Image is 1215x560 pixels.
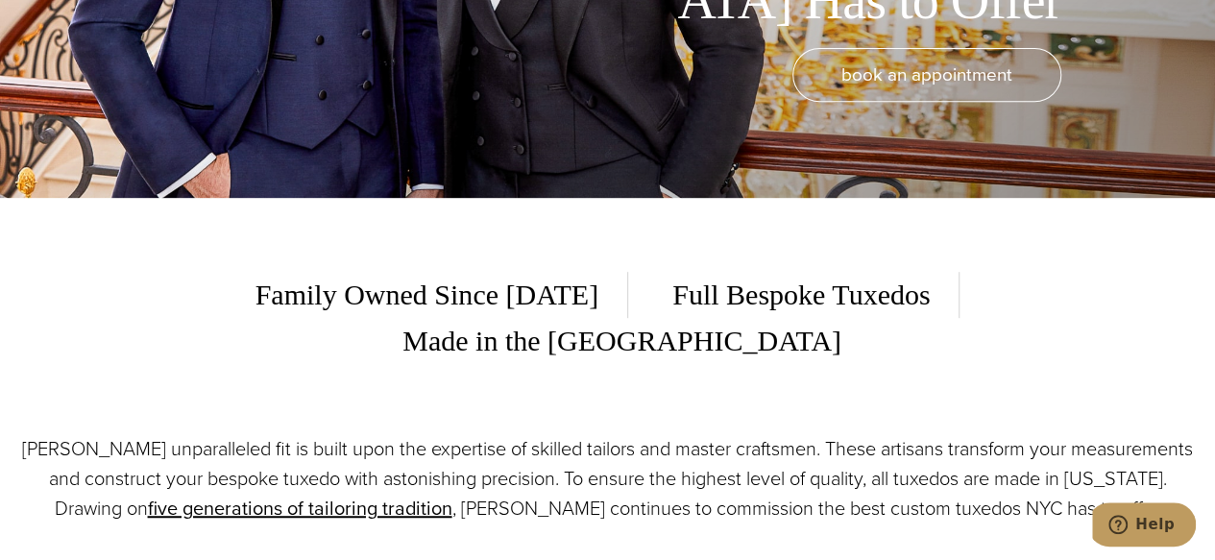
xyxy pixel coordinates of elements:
span: Made in the [GEOGRAPHIC_DATA] [374,318,841,365]
span: Family Owned Since [DATE] [255,272,628,318]
span: Full Bespoke Tuxedos [644,272,960,318]
span: book an appointment [841,61,1012,88]
a: book an appointment [792,48,1061,102]
p: [PERSON_NAME] unparalleled fit is built upon the expertise of skilled tailors and master craftsme... [19,434,1196,523]
a: five generations of tailoring tradition [148,494,452,523]
iframe: Opens a widget where you can chat to one of our agents [1092,502,1196,550]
